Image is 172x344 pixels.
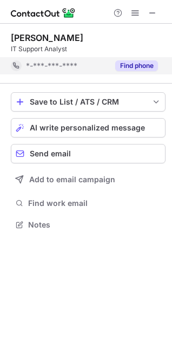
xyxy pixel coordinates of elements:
[30,123,145,132] span: AI write personalized message
[28,220,161,230] span: Notes
[115,60,158,71] button: Reveal Button
[30,98,147,106] div: Save to List / ATS / CRM
[28,198,161,208] span: Find work email
[30,149,71,158] span: Send email
[11,44,166,54] div: IT Support Analyst
[11,118,166,137] button: AI write personalized message
[11,92,166,112] button: save-profile-one-click
[11,217,166,232] button: Notes
[11,170,166,189] button: Add to email campaign
[11,32,83,43] div: [PERSON_NAME]
[11,6,76,19] img: ContactOut v5.3.10
[11,144,166,163] button: Send email
[29,175,115,184] span: Add to email campaign
[11,196,166,211] button: Find work email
